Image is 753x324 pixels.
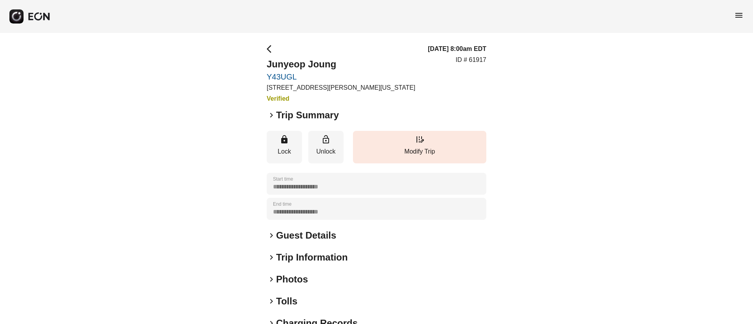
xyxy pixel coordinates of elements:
[267,110,276,120] span: keyboard_arrow_right
[321,135,331,144] span: lock_open
[280,135,289,144] span: lock
[271,147,298,156] p: Lock
[276,273,308,286] h2: Photos
[312,147,340,156] p: Unlock
[734,11,744,20] span: menu
[267,275,276,284] span: keyboard_arrow_right
[267,83,415,92] p: [STREET_ADDRESS][PERSON_NAME][US_STATE]
[267,297,276,306] span: keyboard_arrow_right
[415,135,424,144] span: edit_road
[308,131,344,163] button: Unlock
[267,44,276,54] span: arrow_back_ios
[456,55,486,65] p: ID # 61917
[267,72,415,81] a: Y43UGL
[267,58,415,71] h2: Junyeop Joung
[267,94,415,103] h3: Verified
[276,229,336,242] h2: Guest Details
[267,253,276,262] span: keyboard_arrow_right
[357,147,482,156] p: Modify Trip
[267,231,276,240] span: keyboard_arrow_right
[276,251,348,264] h2: Trip Information
[276,109,339,121] h2: Trip Summary
[276,295,297,308] h2: Tolls
[428,44,486,54] h3: [DATE] 8:00am EDT
[267,131,302,163] button: Lock
[353,131,486,163] button: Modify Trip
